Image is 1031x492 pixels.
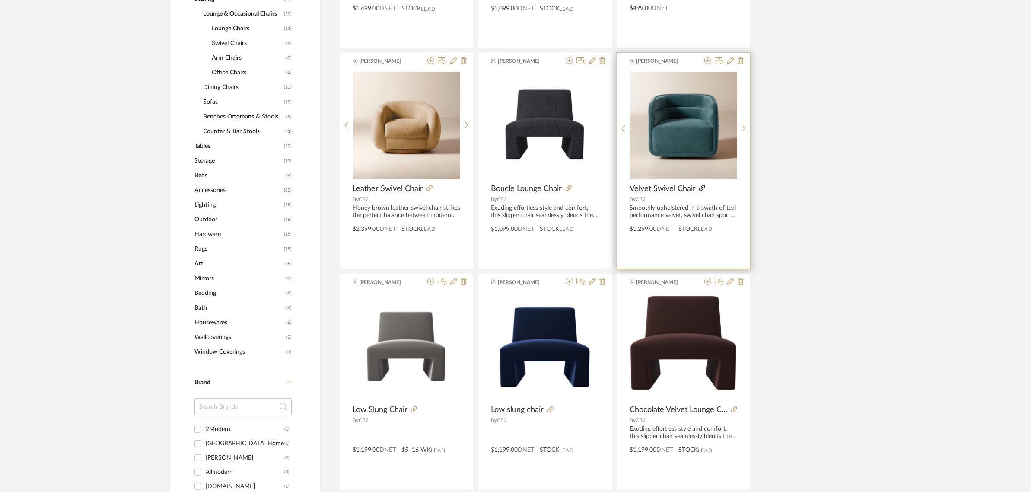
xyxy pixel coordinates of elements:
span: DNET [652,5,668,11]
span: (2) [286,330,292,344]
span: (10) [284,95,292,109]
span: Storage [194,153,282,168]
span: 15–16 WK [401,446,431,455]
span: Chocolate Velvet Lounge Chair [630,405,728,415]
span: $1,199.00 [353,447,379,453]
span: $1,299.00 [630,226,656,232]
span: DNET [379,226,396,232]
span: CB2 [359,418,369,423]
span: [PERSON_NAME] [498,278,552,286]
span: Counter & Bar Stools [203,124,284,139]
span: (2) [286,66,292,80]
span: (15) [284,227,292,241]
span: $499.00 [630,5,652,11]
span: Window Coverings [194,345,284,359]
span: Benches Ottomans & Stools [203,109,284,124]
span: DNET [379,6,396,12]
span: (3) [286,51,292,65]
div: (1) [284,437,290,450]
div: [GEOGRAPHIC_DATA] Home [206,437,284,450]
span: STOCK [540,446,560,455]
span: $1,199.00 [630,447,656,453]
img: Leather Swivel Chair [353,72,460,179]
span: (2) [286,316,292,329]
span: (50) [284,139,292,153]
span: (17) [284,154,292,168]
span: Lighting [194,198,282,212]
span: CB2 [359,197,369,202]
span: CB2 [636,197,646,202]
span: Beds [194,168,284,183]
span: Velvet Swivel Chair [630,184,696,194]
div: (1) [284,422,290,436]
img: Low Slung Chair [353,293,460,400]
span: Swivel Chairs [212,36,284,51]
span: CB2 [497,418,507,423]
span: Wallcoverings [194,330,284,345]
span: CB2 [636,418,646,423]
span: Lead [560,6,574,12]
span: Sofas [203,95,282,109]
span: Low slung chair [491,405,544,415]
span: [PERSON_NAME] [636,278,691,286]
span: Arm Chairs [212,51,284,65]
div: [PERSON_NAME] [206,451,284,465]
span: (48) [284,213,292,227]
span: (4) [286,301,292,315]
span: STOCK [678,446,698,455]
span: (9) [286,110,292,124]
span: Mirrors [194,271,284,286]
span: Art [194,256,284,271]
span: Lead [560,447,574,454]
span: Brand [194,380,210,386]
span: Lead [698,447,713,454]
span: Lead [431,447,445,454]
span: [PERSON_NAME] [498,57,552,65]
span: Bath [194,300,284,315]
span: Outdoor [194,212,282,227]
span: Leather Swivel Chair [353,184,423,194]
span: By [353,197,359,202]
span: (58) [284,198,292,212]
span: $1,099.00 [491,226,518,232]
img: Chocolate Velvet Lounge Chair [630,293,737,400]
span: Accessories [194,183,282,198]
div: (3) [284,465,290,479]
span: STOCK [540,225,560,234]
img: Velvet Swivel Chair [630,72,737,179]
div: 2Modern [206,422,284,436]
span: (6) [286,286,292,300]
span: $1,199.00 [491,447,518,453]
span: (11) [284,22,292,35]
span: Low Slung Chair [353,405,407,415]
div: Exuding effortless style and comfort, this slipper chair seamlessly blends the softness of bouclé... [491,204,599,219]
span: (13) [284,80,292,94]
span: Housewares [194,315,284,330]
span: DNET [518,226,535,232]
img: Boucle Lounge Chair [491,71,599,179]
span: STOCK [401,225,421,234]
span: Rugs [194,242,282,256]
span: Dining Chairs [203,80,282,95]
span: (9) [286,272,292,285]
img: Low slung chair [491,293,599,400]
span: Lead [698,226,713,232]
span: By [491,418,497,423]
span: STOCK [678,225,698,234]
span: $2,399.00 [353,226,379,232]
span: DNET [518,6,535,12]
span: Office Chairs [212,65,284,80]
span: (1) [286,125,292,138]
div: 0 [630,71,737,179]
span: (4) [286,36,292,50]
span: (80) [284,183,292,197]
span: Lead [560,226,574,232]
span: DNET [379,447,396,453]
div: Smoothly upholstered in a swath of teal performance velvet, swivel chair sports the hallmarks of ... [630,204,737,219]
span: Hardware [194,227,282,242]
span: By [353,418,359,423]
span: STOCK [540,4,560,13]
span: By [630,418,636,423]
span: [PERSON_NAME] [360,57,414,65]
span: (15) [284,242,292,256]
